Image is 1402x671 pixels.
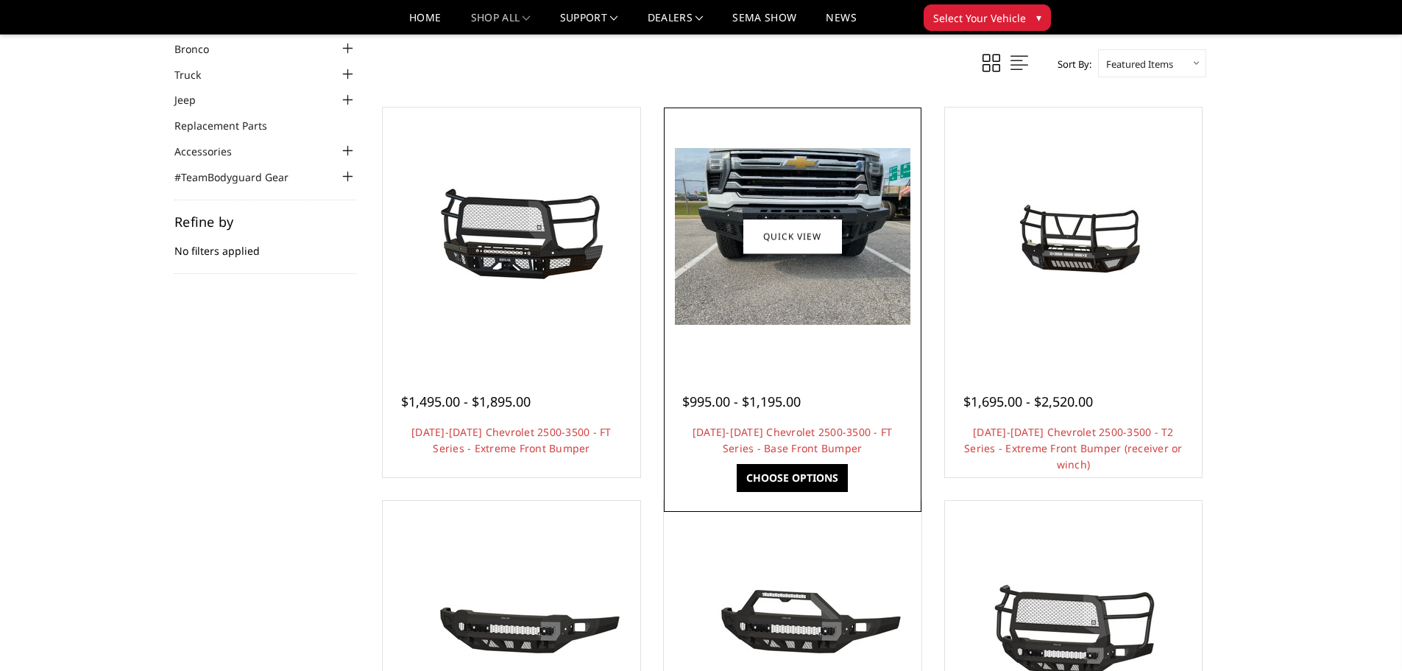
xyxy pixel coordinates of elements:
a: #TeamBodyguard Gear [174,169,307,185]
a: News [826,13,856,34]
a: [DATE]-[DATE] Chevrolet 2500-3500 - T2 Series - Extreme Front Bumper (receiver or winch) [964,425,1183,471]
a: Jeep [174,92,214,108]
h5: Refine by [174,215,357,228]
a: Support [560,13,618,34]
span: $995.00 - $1,195.00 [682,393,801,410]
a: Truck [174,67,219,82]
a: Bronco [174,41,227,57]
a: SEMA Show [732,13,796,34]
iframe: Chat Widget [1328,600,1402,671]
a: Replacement Parts [174,118,286,133]
a: Accessories [174,144,250,159]
a: [DATE]-[DATE] Chevrolet 2500-3500 - FT Series - Extreme Front Bumper [411,425,612,455]
a: Quick view [743,219,842,253]
img: 2024-2025 Chevrolet 2500-3500 - FT Series - Base Front Bumper [675,148,910,325]
a: Choose Options [737,464,848,492]
a: 2024-2026 Chevrolet 2500-3500 - FT Series - Extreme Front Bumper 2024-2026 Chevrolet 2500-3500 - ... [386,111,637,362]
span: Select Your Vehicle [933,10,1026,26]
span: ▾ [1036,10,1041,25]
a: Home [409,13,441,34]
a: 2024-2026 Chevrolet 2500-3500 - T2 Series - Extreme Front Bumper (receiver or winch) 2024-2026 Ch... [949,111,1199,362]
span: $1,695.00 - $2,520.00 [963,393,1093,410]
div: No filters applied [174,215,357,274]
a: [DATE]-[DATE] Chevrolet 2500-3500 - FT Series - Base Front Bumper [693,425,893,455]
a: Dealers [648,13,704,34]
span: $1,495.00 - $1,895.00 [401,393,531,410]
a: shop all [471,13,531,34]
button: Select Your Vehicle [924,4,1051,31]
label: Sort By: [1049,53,1091,75]
a: 2024-2025 Chevrolet 2500-3500 - FT Series - Base Front Bumper 2024-2025 Chevrolet 2500-3500 - FT ... [668,111,918,362]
